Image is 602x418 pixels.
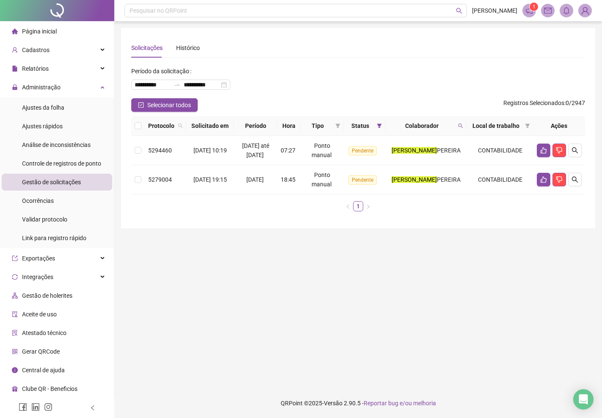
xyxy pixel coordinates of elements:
[12,66,18,72] span: file
[12,386,18,392] span: gift
[178,123,183,128] span: search
[19,403,27,411] span: facebook
[22,292,72,299] span: Gestão de holerites
[544,7,552,14] span: mail
[348,146,377,155] span: Pendente
[22,216,67,223] span: Validar protocolo
[324,400,342,407] span: Versão
[22,385,77,392] span: Clube QR - Beneficios
[277,116,300,136] th: Hora
[193,176,227,183] span: [DATE] 19:15
[22,329,66,336] span: Atestado técnico
[22,367,65,374] span: Central de ajuda
[44,403,52,411] span: instagram
[392,176,437,183] mark: [PERSON_NAME]
[312,142,331,158] span: Ponto manual
[437,147,461,154] span: PEREIRA
[540,176,547,183] span: like
[363,201,373,211] li: Próxima página
[12,311,18,317] span: audit
[472,6,517,15] span: [PERSON_NAME]
[572,176,578,183] span: search
[563,7,570,14] span: bell
[22,311,57,318] span: Aceite de uso
[22,255,55,262] span: Exportações
[22,65,49,72] span: Relatórios
[537,121,582,130] div: Ações
[312,172,331,188] span: Ponto manual
[437,176,461,183] span: PEREIRA
[530,3,538,11] sup: 1
[556,147,563,154] span: dislike
[375,119,384,132] span: filter
[503,98,585,112] span: : 0 / 2947
[281,176,295,183] span: 18:45
[176,119,185,132] span: search
[242,142,269,158] span: [DATE] até [DATE]
[131,64,195,78] label: Período da solicitação
[12,255,18,261] span: export
[22,179,81,185] span: Gestão de solicitações
[304,121,332,130] span: Tipo
[12,28,18,34] span: home
[470,121,522,130] span: Local de trabalho
[12,274,18,280] span: sync
[22,160,101,167] span: Controle de registros de ponto
[22,348,60,355] span: Gerar QRCode
[335,123,340,128] span: filter
[392,147,437,154] mark: [PERSON_NAME]
[138,102,144,108] span: check-square
[579,4,591,17] img: 87054
[148,121,174,130] span: Protocolo
[90,405,96,411] span: left
[174,81,180,88] span: to
[12,367,18,373] span: info-circle
[12,47,18,53] span: user-add
[176,43,200,53] div: Histórico
[193,147,227,154] span: [DATE] 10:19
[22,104,64,111] span: Ajustes da folha
[22,84,61,91] span: Administração
[523,119,532,132] span: filter
[281,147,295,154] span: 07:27
[363,201,373,211] button: right
[345,204,351,209] span: left
[22,141,91,148] span: Análise de inconsistências
[467,136,533,165] td: CONTABILIDADE
[234,116,277,136] th: Período
[246,176,264,183] span: [DATE]
[389,121,455,130] span: Colaborador
[348,175,377,185] span: Pendente
[366,204,371,209] span: right
[540,147,547,154] span: like
[148,147,172,154] span: 5294460
[12,349,18,354] span: qrcode
[114,388,602,418] footer: QRPoint © 2025 - 2.90.5 -
[556,176,563,183] span: dislike
[364,400,436,407] span: Reportar bug e/ou melhoria
[12,330,18,336] span: solution
[22,235,86,241] span: Link para registro rápido
[22,197,54,204] span: Ocorrências
[533,4,536,10] span: 1
[347,121,373,130] span: Status
[131,43,163,53] div: Solicitações
[148,176,172,183] span: 5279004
[186,116,234,136] th: Solicitado em
[131,98,198,112] button: Selecionar todos
[353,202,363,211] a: 1
[456,119,465,132] span: search
[573,389,594,410] div: Open Intercom Messenger
[343,201,353,211] li: Página anterior
[377,123,382,128] span: filter
[12,293,18,299] span: apartment
[503,100,564,106] span: Registros Selecionados
[525,123,530,128] span: filter
[31,403,40,411] span: linkedin
[147,100,191,110] span: Selecionar todos
[22,47,50,53] span: Cadastros
[334,119,342,132] span: filter
[458,123,463,128] span: search
[525,7,533,14] span: notification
